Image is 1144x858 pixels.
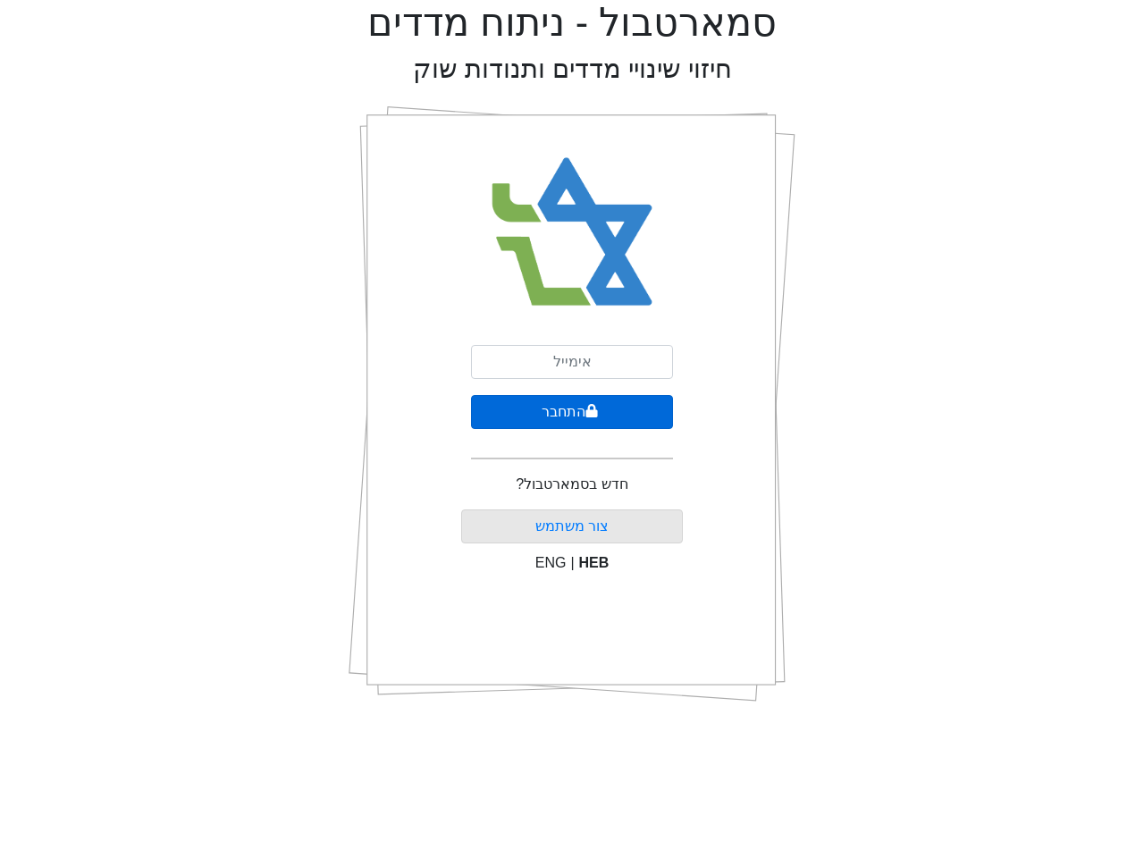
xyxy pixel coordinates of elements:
span: HEB [579,555,610,570]
h2: חיזוי שינויי מדדים ותנודות שוק [413,54,732,85]
p: חדש בסמארטבול? [516,474,627,495]
a: צור משתמש [535,518,609,534]
span: | [570,555,574,570]
img: Smart Bull [475,134,669,331]
button: צור משתמש [461,509,684,543]
span: ENG [535,555,567,570]
button: התחבר [471,395,673,429]
input: אימייל [471,345,673,379]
